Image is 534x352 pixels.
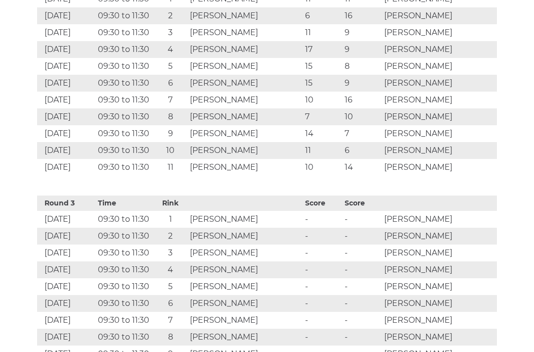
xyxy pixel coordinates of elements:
td: [DATE] [37,142,95,159]
td: [PERSON_NAME] [187,92,303,108]
td: 09:30 to 11:30 [95,278,154,295]
td: 5 [154,278,187,295]
td: [DATE] [37,245,95,261]
th: Time [95,196,154,211]
td: - [303,295,342,312]
td: 2 [154,228,187,245]
td: 09:30 to 11:30 [95,159,154,176]
th: Score [303,196,342,211]
td: [PERSON_NAME] [187,41,303,58]
td: 09:30 to 11:30 [95,108,154,125]
td: 11 [303,24,342,41]
td: 6 [154,75,187,92]
td: [PERSON_NAME] [382,108,497,125]
td: 11 [154,159,187,176]
td: 16 [342,92,382,108]
td: [PERSON_NAME] [382,295,497,312]
td: [PERSON_NAME] [187,261,303,278]
td: [PERSON_NAME] [187,312,303,329]
td: 09:30 to 11:30 [95,228,154,245]
td: [PERSON_NAME] [382,125,497,142]
td: - [342,245,382,261]
td: 09:30 to 11:30 [95,75,154,92]
td: - [342,228,382,245]
td: 11 [303,142,342,159]
td: [PERSON_NAME] [187,211,303,228]
td: 10 [154,142,187,159]
td: 6 [342,142,382,159]
td: 1 [154,211,187,228]
td: 9 [342,24,382,41]
td: 09:30 to 11:30 [95,245,154,261]
td: [PERSON_NAME] [187,24,303,41]
td: [PERSON_NAME] [382,142,497,159]
td: [PERSON_NAME] [187,125,303,142]
td: [PERSON_NAME] [187,278,303,295]
td: 8 [154,108,187,125]
td: 15 [303,58,342,75]
td: 17 [303,41,342,58]
td: [DATE] [37,295,95,312]
td: 4 [154,261,187,278]
td: - [303,278,342,295]
th: Round 3 [37,196,95,211]
td: 09:30 to 11:30 [95,24,154,41]
td: [PERSON_NAME] [382,278,497,295]
td: 09:30 to 11:30 [95,92,154,108]
td: 14 [303,125,342,142]
td: - [303,261,342,278]
td: [PERSON_NAME] [382,92,497,108]
td: [DATE] [37,278,95,295]
td: [PERSON_NAME] [382,261,497,278]
td: 8 [154,329,187,346]
td: 14 [342,159,382,176]
td: - [303,312,342,329]
td: [PERSON_NAME] [187,7,303,24]
td: - [342,211,382,228]
td: [DATE] [37,261,95,278]
td: [DATE] [37,211,95,228]
td: 09:30 to 11:30 [95,329,154,346]
td: 09:30 to 11:30 [95,125,154,142]
td: - [342,295,382,312]
td: - [342,312,382,329]
td: 9 [342,41,382,58]
td: [PERSON_NAME] [187,295,303,312]
td: 6 [154,295,187,312]
td: [DATE] [37,58,95,75]
td: 2 [154,7,187,24]
td: - [303,329,342,346]
td: 3 [154,245,187,261]
td: 4 [154,41,187,58]
td: [PERSON_NAME] [382,211,497,228]
td: [PERSON_NAME] [382,75,497,92]
td: - [303,228,342,245]
td: 09:30 to 11:30 [95,142,154,159]
td: [DATE] [37,228,95,245]
td: 09:30 to 11:30 [95,58,154,75]
td: [PERSON_NAME] [382,24,497,41]
td: 7 [154,312,187,329]
td: 6 [303,7,342,24]
td: - [342,278,382,295]
td: 3 [154,24,187,41]
td: 9 [154,125,187,142]
td: 15 [303,75,342,92]
th: Rink [154,196,187,211]
td: 09:30 to 11:30 [95,295,154,312]
td: 09:30 to 11:30 [95,261,154,278]
td: 10 [303,92,342,108]
td: [PERSON_NAME] [187,245,303,261]
td: [PERSON_NAME] [187,228,303,245]
td: - [342,261,382,278]
td: 09:30 to 11:30 [95,7,154,24]
td: [PERSON_NAME] [382,312,497,329]
td: 9 [342,75,382,92]
td: 7 [154,92,187,108]
td: 16 [342,7,382,24]
td: [PERSON_NAME] [187,142,303,159]
td: 7 [342,125,382,142]
td: [PERSON_NAME] [382,7,497,24]
td: [PERSON_NAME] [382,228,497,245]
td: [PERSON_NAME] [382,41,497,58]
